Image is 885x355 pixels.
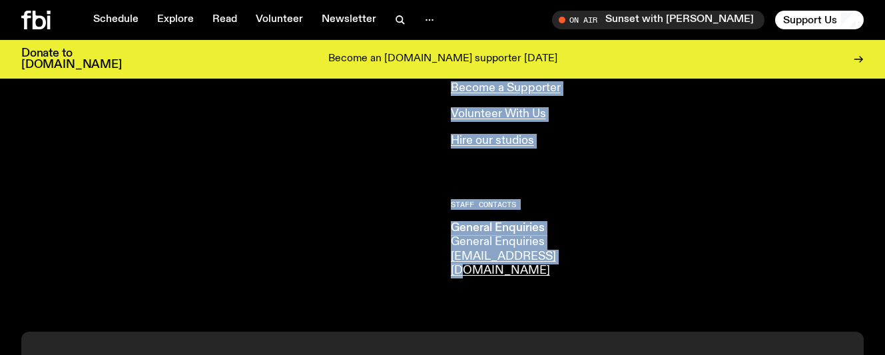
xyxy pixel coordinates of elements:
[451,82,561,94] a: Become a Supporter
[451,250,556,277] a: [EMAIL_ADDRESS][DOMAIN_NAME]
[149,11,202,29] a: Explore
[451,108,546,120] a: Volunteer With Us
[783,14,837,26] span: Support Us
[552,11,764,29] button: On AirSunset with [PERSON_NAME]
[248,11,311,29] a: Volunteer
[451,135,534,147] a: Hire our studios
[314,11,384,29] a: Newsletter
[204,11,245,29] a: Read
[775,11,864,29] button: Support Us
[85,11,147,29] a: Schedule
[328,53,557,65] p: Become an [DOMAIN_NAME] supporter [DATE]
[451,201,864,208] h2: Staff Contacts
[451,235,649,250] h4: General Enquiries
[21,48,122,71] h3: Donate to [DOMAIN_NAME]
[451,221,649,236] h3: General Enquiries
